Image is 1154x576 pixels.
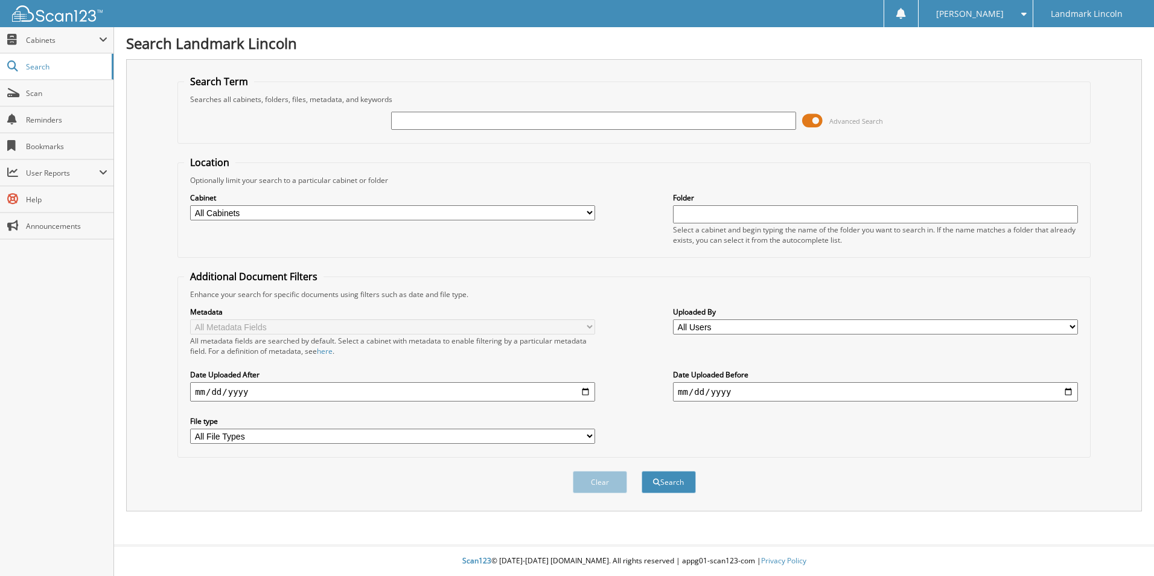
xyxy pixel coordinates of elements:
span: Bookmarks [26,141,107,152]
a: Privacy Policy [761,555,806,566]
label: Date Uploaded Before [673,370,1078,380]
div: Searches all cabinets, folders, files, metadata, and keywords [184,94,1084,104]
div: Optionally limit your search to a particular cabinet or folder [184,175,1084,185]
input: start [190,382,595,402]
div: All metadata fields are searched by default. Select a cabinet with metadata to enable filtering b... [190,336,595,356]
span: Advanced Search [829,117,883,126]
span: Landmark Lincoln [1051,10,1123,18]
span: User Reports [26,168,99,178]
label: Cabinet [190,193,595,203]
div: Enhance your search for specific documents using filters such as date and file type. [184,289,1084,299]
label: Uploaded By [673,307,1078,317]
div: © [DATE]-[DATE] [DOMAIN_NAME]. All rights reserved | appg01-scan123-com | [114,546,1154,576]
a: here [317,346,333,356]
span: Scan [26,88,107,98]
legend: Search Term [184,75,254,88]
img: scan123-logo-white.svg [12,5,103,22]
input: end [673,382,1078,402]
span: Search [26,62,106,72]
label: Metadata [190,307,595,317]
span: Help [26,194,107,205]
legend: Location [184,156,235,169]
span: Scan123 [462,555,491,566]
h1: Search Landmark Lincoln [126,33,1142,53]
button: Clear [573,471,627,493]
span: Reminders [26,115,107,125]
label: Date Uploaded After [190,370,595,380]
legend: Additional Document Filters [184,270,324,283]
button: Search [642,471,696,493]
label: File type [190,416,595,426]
div: Select a cabinet and begin typing the name of the folder you want to search in. If the name match... [673,225,1078,245]
span: Announcements [26,221,107,231]
label: Folder [673,193,1078,203]
span: Cabinets [26,35,99,45]
span: [PERSON_NAME] [936,10,1004,18]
